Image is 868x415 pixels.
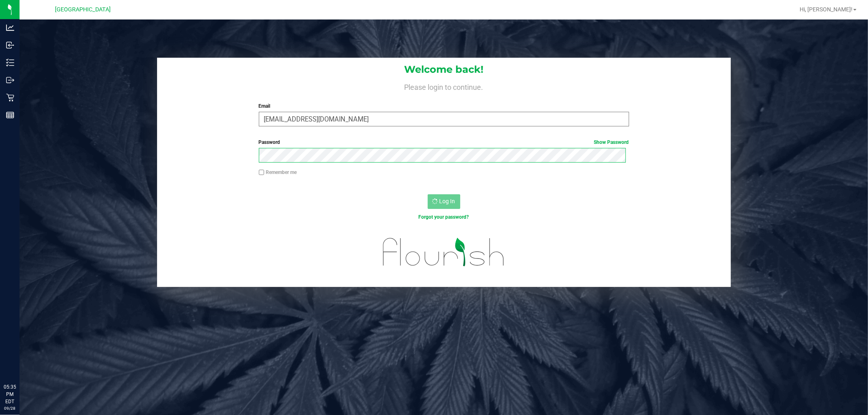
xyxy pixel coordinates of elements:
[6,76,14,84] inline-svg: Outbound
[4,405,16,411] p: 09/28
[6,111,14,119] inline-svg: Reports
[157,81,731,91] h4: Please login to continue.
[594,139,629,145] a: Show Password
[6,59,14,67] inline-svg: Inventory
[439,198,455,204] span: Log In
[800,6,853,13] span: Hi, [PERSON_NAME]!
[4,383,16,405] p: 05:35 PM EDT
[6,41,14,49] inline-svg: Inbound
[259,169,297,176] label: Remember me
[157,64,731,75] h1: Welcome back!
[6,93,14,102] inline-svg: Retail
[259,139,280,145] span: Password
[259,169,265,175] input: Remember me
[372,229,516,275] img: flourish_logo.svg
[428,194,460,209] button: Log In
[55,6,111,13] span: [GEOGRAPHIC_DATA]
[6,24,14,32] inline-svg: Analytics
[419,214,469,220] a: Forgot your password?
[259,102,629,110] label: Email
